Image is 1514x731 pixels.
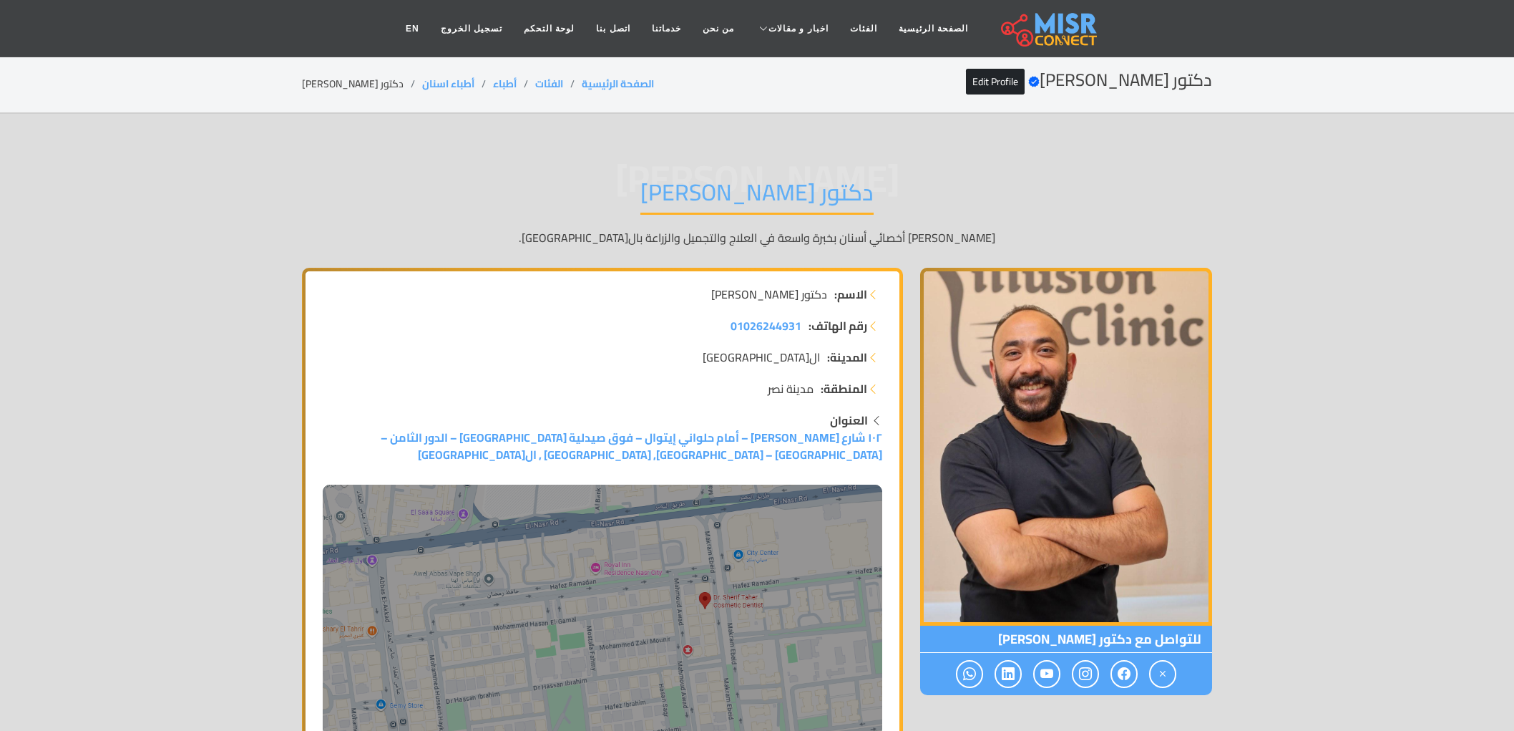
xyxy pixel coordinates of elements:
h1: دكتور [PERSON_NAME] [640,178,874,215]
li: دكتور [PERSON_NAME] [302,77,422,92]
img: main.misr_connect [1001,11,1097,47]
strong: المنطقة: [821,380,867,397]
a: لوحة التحكم [513,15,585,42]
a: أطباء [493,74,517,93]
span: مدينة نصر [768,380,814,397]
p: [PERSON_NAME] أخصائي أسنان بخبرة واسعة في العلاج والتجميل والزراعة بال[GEOGRAPHIC_DATA]. [302,229,1212,246]
svg: Verified account [1028,76,1040,87]
span: دكتور [PERSON_NAME] [711,286,827,303]
strong: العنوان [830,410,868,431]
a: اتصل بنا [585,15,640,42]
a: من نحن [692,15,745,42]
a: 01026244931 [731,317,801,334]
a: خدماتنا [641,15,692,42]
a: الصفحة الرئيسية [888,15,979,42]
a: الفئات [535,74,563,93]
a: EN [395,15,430,42]
img: دكتور شريف طاهر حجازي [920,268,1212,626]
span: ال[GEOGRAPHIC_DATA] [703,349,820,366]
span: 01026244931 [731,315,801,337]
strong: الاسم: [834,286,867,303]
span: اخبار و مقالات [768,22,829,35]
h2: دكتور [PERSON_NAME] [966,70,1212,91]
a: Edit Profile [966,69,1025,95]
a: تسجيل الخروج [430,15,513,42]
a: الفئات [839,15,888,42]
a: اخبار و مقالات [745,15,839,42]
strong: رقم الهاتف: [809,317,867,334]
span: للتواصل مع دكتور [PERSON_NAME] [920,626,1212,653]
a: الصفحة الرئيسية [582,74,654,93]
strong: المدينة: [827,349,867,366]
a: أطباء اسنان [422,74,474,93]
